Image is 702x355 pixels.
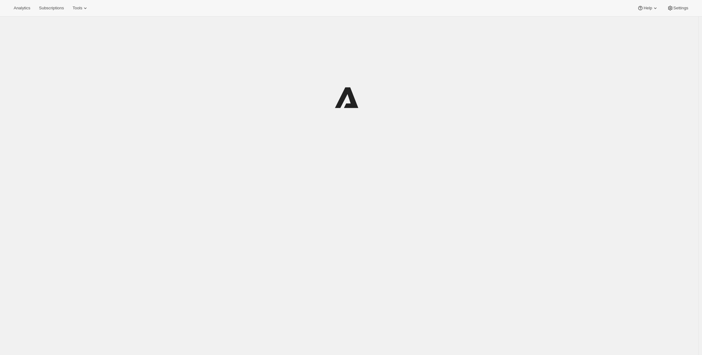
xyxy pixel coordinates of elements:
span: Help [643,6,652,11]
button: Subscriptions [35,4,68,12]
span: Tools [73,6,82,11]
button: Tools [69,4,92,12]
span: Settings [673,6,688,11]
span: Analytics [14,6,30,11]
button: Help [634,4,662,12]
button: Analytics [10,4,34,12]
button: Settings [663,4,692,12]
span: Subscriptions [39,6,64,11]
